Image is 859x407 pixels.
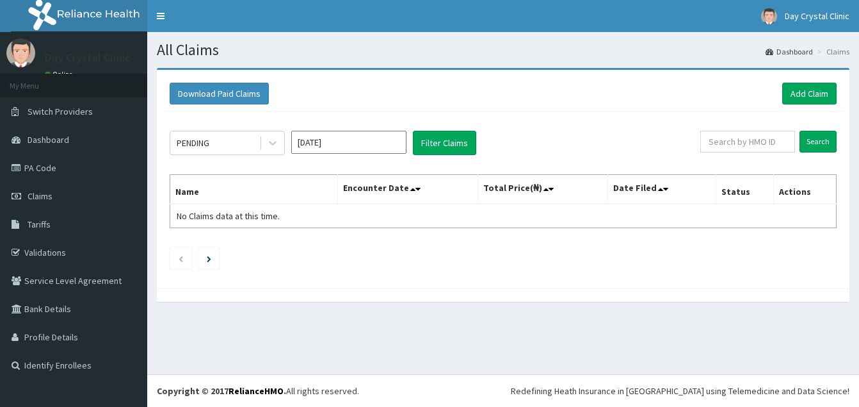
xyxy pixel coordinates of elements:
[177,210,280,222] span: No Claims data at this time.
[338,175,478,204] th: Encounter Date
[774,175,837,204] th: Actions
[700,131,795,153] input: Search by HMO ID
[761,8,777,24] img: User Image
[45,70,76,79] a: Online
[147,374,859,407] footer: All rights reserved.
[291,131,406,154] input: Select Month and Year
[170,175,338,204] th: Name
[478,175,608,204] th: Total Price(₦)
[229,385,284,397] a: RelianceHMO
[45,52,131,63] p: Day Crystal Clinic
[28,219,51,230] span: Tariffs
[157,385,286,397] strong: Copyright © 2017 .
[207,253,211,264] a: Next page
[413,131,476,155] button: Filter Claims
[157,42,849,58] h1: All Claims
[716,175,774,204] th: Status
[6,38,35,67] img: User Image
[170,83,269,104] button: Download Paid Claims
[28,106,93,117] span: Switch Providers
[814,46,849,57] li: Claims
[178,253,184,264] a: Previous page
[608,175,716,204] th: Date Filed
[799,131,837,153] input: Search
[782,83,837,104] a: Add Claim
[511,385,849,397] div: Redefining Heath Insurance in [GEOGRAPHIC_DATA] using Telemedicine and Data Science!
[28,134,69,145] span: Dashboard
[177,137,209,149] div: PENDING
[785,10,849,22] span: Day Crystal Clinic
[28,190,52,202] span: Claims
[766,46,813,57] a: Dashboard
